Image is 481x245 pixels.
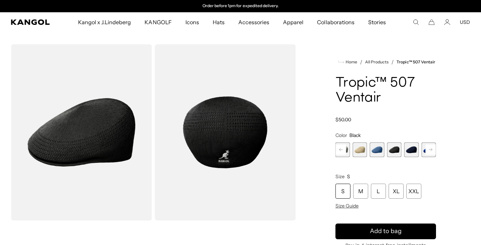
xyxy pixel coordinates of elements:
[352,142,367,157] div: 3 of 9
[387,142,402,157] div: 5 of 9
[365,60,389,64] a: All Products
[406,184,421,199] div: XXL
[11,19,51,25] a: Kangol
[370,142,385,157] label: DENIM BLUE
[421,142,436,157] label: Royale
[404,142,419,157] label: Navy
[421,142,436,157] div: 7 of 9
[387,142,402,157] label: Black
[413,19,419,25] summary: Search here
[170,3,311,9] div: 2 of 2
[202,3,279,9] p: Order before 1pm for expedited delivery.
[231,12,276,32] a: Accessories
[338,59,357,65] a: Home
[460,19,470,25] button: USD
[283,12,303,32] span: Apparel
[444,19,450,25] a: Account
[335,117,351,123] span: $50.00
[370,227,402,236] span: Add to bag
[310,12,361,32] a: Collaborations
[349,132,361,138] span: Black
[371,184,386,199] div: L
[213,12,225,32] span: Hats
[335,132,347,138] span: Color
[138,12,178,32] a: KANGOLF
[238,12,269,32] span: Accessories
[389,184,404,199] div: XL
[145,12,171,32] span: KANGOLF
[276,12,310,32] a: Apparel
[396,60,435,64] a: Tropic™ 507 Ventair
[361,12,393,32] a: Stories
[206,12,231,32] a: Hats
[317,12,354,32] span: Collaborations
[335,184,350,199] div: S
[170,3,311,9] div: Announcement
[389,58,394,66] li: /
[352,142,367,157] label: Beige
[170,3,311,9] slideshow-component: Announcement bar
[347,173,350,180] span: S
[11,44,152,220] img: color-black
[404,142,419,157] div: 6 of 9
[335,76,436,106] h1: Tropic™ 507 Ventair
[335,142,350,157] div: 2 of 9
[335,58,436,66] nav: breadcrumbs
[357,58,362,66] li: /
[179,12,206,32] a: Icons
[335,173,345,180] span: Size
[370,142,385,157] div: 4 of 9
[78,12,131,32] span: Kangol x J.Lindeberg
[368,12,386,32] span: Stories
[335,142,350,157] label: Moonstruck
[71,12,138,32] a: Kangol x J.Lindeberg
[155,44,296,220] img: color-black
[429,19,435,25] button: Cart
[185,12,199,32] span: Icons
[344,60,357,64] span: Home
[335,203,359,209] span: Size Guide
[335,224,436,239] button: Add to bag
[353,184,368,199] div: M
[11,44,296,220] product-gallery: Gallery Viewer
